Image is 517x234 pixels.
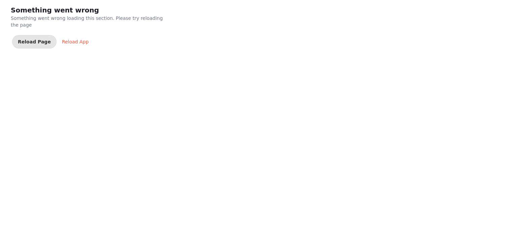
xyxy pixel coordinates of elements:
[58,35,93,48] a: Reload App
[18,39,51,44] span: Reload Page
[11,15,183,28] p: Something went wrong loading this section. Please try reloading the page
[62,38,89,45] div: Reload App
[12,35,57,48] button: Reload Page
[11,5,140,15] h2: Something went wrong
